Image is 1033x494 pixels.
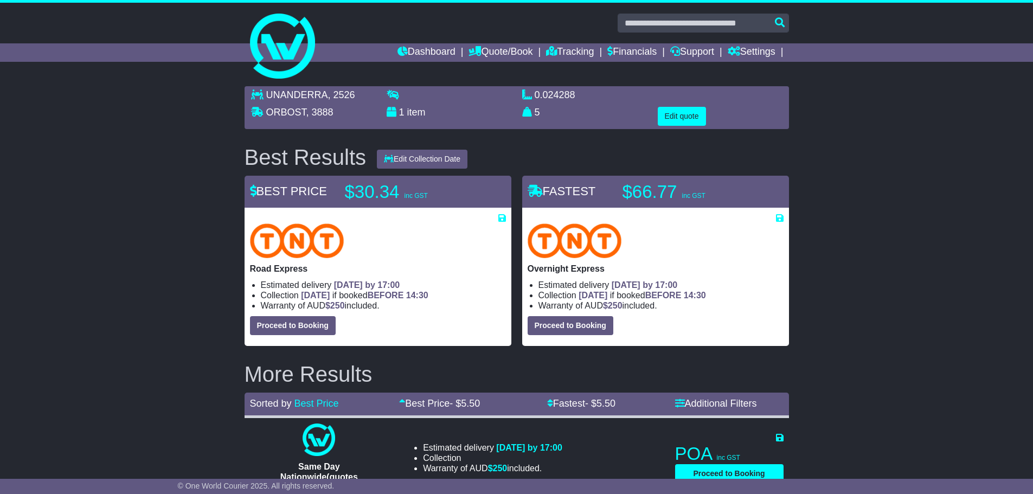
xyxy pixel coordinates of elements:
[423,453,562,463] li: Collection
[461,398,480,409] span: 5.50
[658,107,706,126] button: Edit quote
[178,482,335,490] span: © One World Courier 2025. All rights reserved.
[623,181,758,203] p: $66.77
[250,264,506,274] p: Road Express
[493,464,508,473] span: 250
[675,443,784,465] p: POA
[266,107,306,118] span: ORBOST
[670,43,714,62] a: Support
[301,291,330,300] span: [DATE]
[682,192,705,200] span: inc GST
[250,398,292,409] span: Sorted by
[377,150,467,169] button: Edit Collection Date
[607,43,657,62] a: Financials
[585,398,615,409] span: - $
[535,107,540,118] span: 5
[303,424,335,456] img: One World Courier: Same Day Nationwide(quotes take 0.5-1 hour)
[399,398,480,409] a: Best Price- $5.50
[294,398,339,409] a: Best Price
[325,301,345,310] span: $
[239,145,372,169] div: Best Results
[306,107,333,118] span: , 3888
[450,398,480,409] span: - $
[261,280,506,290] li: Estimated delivery
[250,316,336,335] button: Proceed to Booking
[423,463,562,473] li: Warranty of AUD included.
[596,398,615,409] span: 5.50
[488,464,508,473] span: $
[250,223,344,258] img: TNT Domestic: Road Express
[684,291,706,300] span: 14:30
[334,280,400,290] span: [DATE] by 17:00
[250,184,327,198] span: BEST PRICE
[406,291,428,300] span: 14:30
[728,43,775,62] a: Settings
[528,264,784,274] p: Overnight Express
[261,300,506,311] li: Warranty of AUD included.
[528,223,622,258] img: TNT Domestic: Overnight Express
[245,362,789,386] h2: More Results
[261,290,506,300] li: Collection
[397,43,455,62] a: Dashboard
[535,89,575,100] span: 0.024288
[345,181,480,203] p: $30.34
[579,291,705,300] span: if booked
[528,184,596,198] span: FASTEST
[538,290,784,300] li: Collection
[301,291,428,300] span: if booked
[407,107,426,118] span: item
[603,301,623,310] span: $
[675,398,757,409] a: Additional Filters
[423,442,562,453] li: Estimated delivery
[717,454,740,461] span: inc GST
[368,291,404,300] span: BEFORE
[675,464,784,483] button: Proceed to Booking
[496,443,562,452] span: [DATE] by 17:00
[399,107,405,118] span: 1
[469,43,532,62] a: Quote/Book
[528,316,613,335] button: Proceed to Booking
[538,280,784,290] li: Estimated delivery
[547,398,615,409] a: Fastest- $5.50
[608,301,623,310] span: 250
[405,192,428,200] span: inc GST
[330,301,345,310] span: 250
[266,89,328,100] span: UNANDERRA
[612,280,678,290] span: [DATE] by 17:00
[280,462,358,492] span: Same Day Nationwide(quotes take 0.5-1 hour)
[645,291,682,300] span: BEFORE
[546,43,594,62] a: Tracking
[579,291,607,300] span: [DATE]
[538,300,784,311] li: Warranty of AUD included.
[328,89,355,100] span: , 2526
